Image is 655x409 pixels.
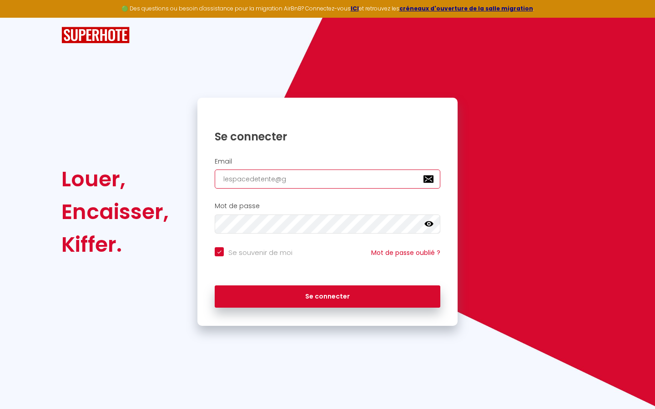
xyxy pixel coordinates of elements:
[215,158,440,165] h2: Email
[215,285,440,308] button: Se connecter
[351,5,359,12] a: ICI
[215,130,440,144] h1: Se connecter
[371,248,440,257] a: Mot de passe oublié ?
[61,195,169,228] div: Encaisser,
[7,4,35,31] button: Ouvrir le widget de chat LiveChat
[61,163,169,195] div: Louer,
[215,170,440,189] input: Ton Email
[399,5,533,12] a: créneaux d'ouverture de la salle migration
[215,202,440,210] h2: Mot de passe
[61,228,169,261] div: Kiffer.
[61,27,130,44] img: SuperHote logo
